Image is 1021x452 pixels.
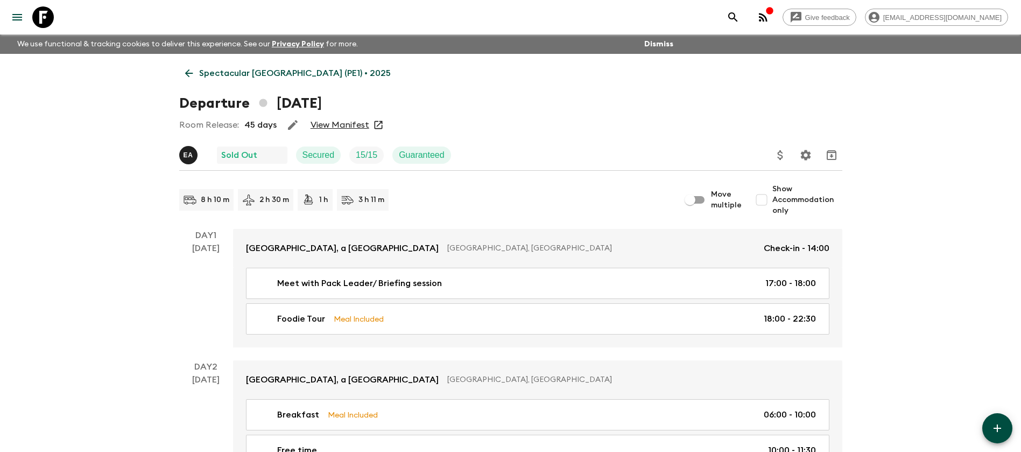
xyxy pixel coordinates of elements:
div: [DATE] [192,242,220,347]
a: [GEOGRAPHIC_DATA], a [GEOGRAPHIC_DATA][GEOGRAPHIC_DATA], [GEOGRAPHIC_DATA]Check-in - 14:00 [233,229,842,268]
p: [GEOGRAPHIC_DATA], [GEOGRAPHIC_DATA] [447,243,755,254]
p: 15 / 15 [356,149,377,162]
a: Give feedback [783,9,856,26]
p: Check-in - 14:00 [764,242,829,255]
button: Settings [795,144,816,166]
button: search adventures [722,6,744,28]
p: 17:00 - 18:00 [765,277,816,290]
span: [EMAIL_ADDRESS][DOMAIN_NAME] [877,13,1008,22]
button: Archive (Completed, Cancelled or Unsynced Departures only) [821,144,842,166]
p: [GEOGRAPHIC_DATA], a [GEOGRAPHIC_DATA] [246,242,439,255]
p: We use functional & tracking cookies to deliver this experience. See our for more. [13,34,362,54]
p: 06:00 - 10:00 [764,408,816,421]
p: 1 h [319,194,328,205]
p: 3 h 11 m [358,194,384,205]
p: Room Release: [179,119,239,131]
button: menu [6,6,28,28]
a: View Manifest [311,120,369,130]
p: Meet with Pack Leader/ Briefing session [277,277,442,290]
p: 45 days [244,119,277,131]
p: 2 h 30 m [259,194,289,205]
p: Day 1 [179,229,233,242]
div: [EMAIL_ADDRESS][DOMAIN_NAME] [865,9,1008,26]
p: Spectacular [GEOGRAPHIC_DATA] (PE1) • 2025 [199,67,391,80]
p: [GEOGRAPHIC_DATA], a [GEOGRAPHIC_DATA] [246,373,439,386]
p: Meal Included [328,409,378,421]
button: EA [179,146,200,164]
p: [GEOGRAPHIC_DATA], [GEOGRAPHIC_DATA] [447,374,821,385]
a: Meet with Pack Leader/ Briefing session17:00 - 18:00 [246,268,829,299]
p: Sold Out [221,149,257,162]
span: Show Accommodation only [772,184,842,216]
p: 18:00 - 22:30 [764,312,816,325]
p: Day 2 [179,360,233,373]
p: Breakfast [277,408,319,421]
p: Secured [302,149,335,162]
button: Update Price, Early Bird Discount and Costs [770,144,791,166]
span: Ernesto Andrade [179,149,200,158]
p: 8 h 10 m [201,194,229,205]
a: BreakfastMeal Included06:00 - 10:00 [246,399,829,430]
span: Move multiple [711,189,742,211]
p: E A [184,151,193,159]
a: Spectacular [GEOGRAPHIC_DATA] (PE1) • 2025 [179,62,397,84]
a: Foodie TourMeal Included18:00 - 22:30 [246,303,829,335]
button: Dismiss [642,37,676,52]
p: Foodie Tour [277,312,325,325]
p: Meal Included [334,313,384,325]
div: Trip Fill [349,147,384,164]
h1: Departure [DATE] [179,93,322,114]
p: Guaranteed [399,149,445,162]
a: [GEOGRAPHIC_DATA], a [GEOGRAPHIC_DATA][GEOGRAPHIC_DATA], [GEOGRAPHIC_DATA] [233,360,842,399]
span: Give feedback [799,13,856,22]
div: Secured [296,147,341,164]
a: Privacy Policy [272,40,324,48]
